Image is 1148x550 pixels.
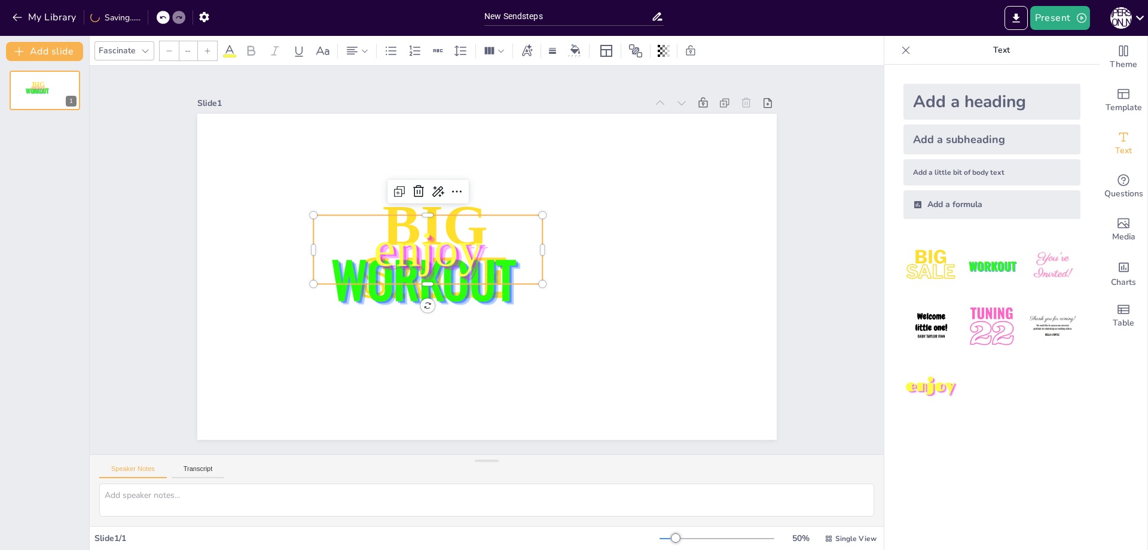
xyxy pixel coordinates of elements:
span: BIG [382,193,487,256]
button: My Library [9,8,81,27]
span: Position [628,44,643,58]
span: Questions [1104,187,1143,200]
img: 5.jpeg [964,299,1019,354]
button: Transcript [172,465,225,478]
span: Charts [1111,276,1136,289]
div: Slide 1 [197,98,648,109]
img: 6.jpeg [1025,299,1080,354]
div: 1 [66,96,77,107]
div: Add a table [1100,294,1147,338]
p: Text [915,36,1088,65]
img: 2.jpeg [964,238,1019,294]
button: Present [1030,6,1090,30]
img: 7.jpeg [903,360,959,415]
div: Text effects [518,41,536,60]
span: Theme [1110,58,1137,71]
div: Add ready made slides [1100,79,1147,122]
div: Change the overall theme [1100,36,1147,79]
span: Table [1113,317,1134,330]
div: Fascinate [96,42,138,59]
button: Д [PERSON_NAME] [1110,6,1132,30]
img: 3.jpeg [1025,238,1080,294]
div: Border settings [546,41,559,60]
div: Saving...... [90,12,141,23]
span: enjoy [31,84,44,90]
button: Add slide [6,42,83,61]
img: 1.jpeg [903,238,959,294]
div: 50 % [786,533,815,544]
span: Template [1106,101,1142,114]
span: Media [1112,230,1135,244]
div: Background color [566,44,584,57]
div: Add text boxes [1100,122,1147,165]
div: Add charts and graphs [1100,251,1147,294]
button: Export to PowerPoint [1004,6,1028,30]
button: Speaker Notes [99,465,167,478]
span: Single View [835,534,877,543]
img: 4.jpeg [903,299,959,354]
div: Add a little bit of body text [903,159,1080,186]
span: WORKOUT [331,242,515,315]
div: Slide 1 / 1 [94,533,660,544]
div: 1 [10,71,80,110]
div: Add a formula [903,190,1080,219]
div: Add a heading [903,84,1080,120]
input: Insert title [484,8,651,25]
div: Layout [597,41,616,60]
div: Column Count [481,41,508,60]
span: BIG [32,80,45,88]
div: Add images, graphics, shapes or video [1100,208,1147,251]
span: enjoy [374,222,483,276]
div: Add a subheading [903,124,1080,154]
div: Get real-time input from your audience [1100,165,1147,208]
span: Text [1115,144,1132,157]
div: Д [PERSON_NAME] [1110,7,1132,29]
